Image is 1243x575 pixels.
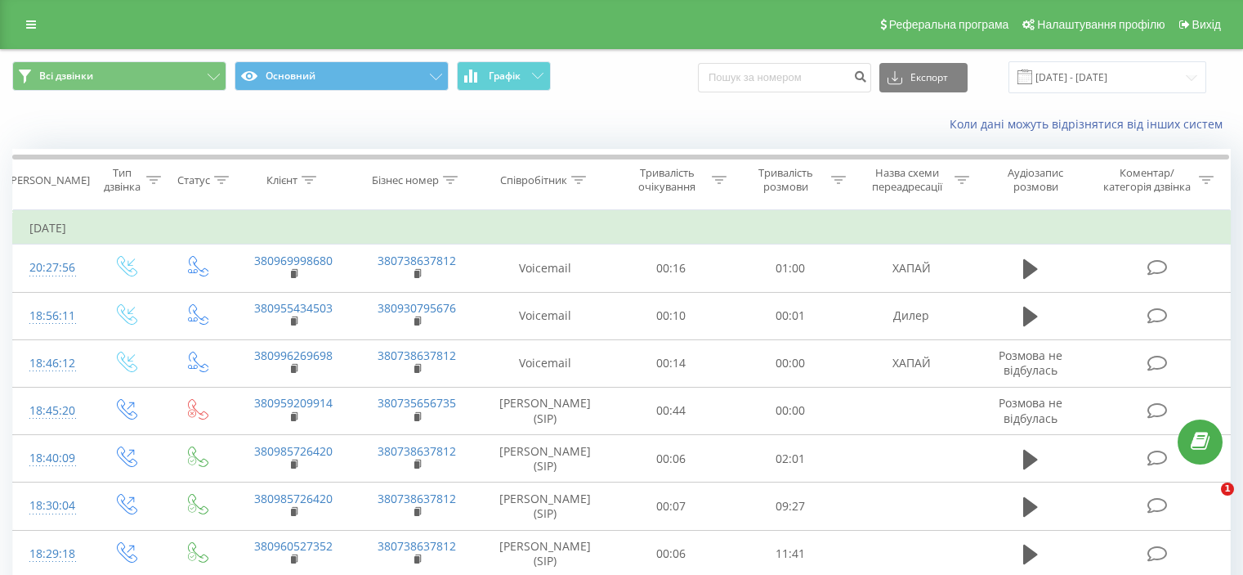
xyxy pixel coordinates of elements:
[29,490,73,522] div: 18:30:04
[1099,166,1195,194] div: Коментар/категорія дзвінка
[235,61,449,91] button: Основний
[479,435,612,483] td: [PERSON_NAME] (SIP)
[254,491,333,506] a: 380985726420
[698,63,871,92] input: Пошук за номером
[745,166,827,194] div: Тривалість розмови
[1037,18,1165,31] span: Налаштування профілю
[378,395,456,411] a: 380735656735
[254,300,333,316] a: 380955434503
[999,395,1062,425] span: Розмова не відбулась
[7,173,90,187] div: [PERSON_NAME]
[627,166,709,194] div: Тривалість очікування
[731,245,849,292] td: 01:00
[254,538,333,554] a: 380960527352
[29,395,73,427] div: 18:45:20
[254,253,333,268] a: 380969998680
[612,292,731,339] td: 00:10
[731,292,849,339] td: 00:01
[29,538,73,570] div: 18:29:18
[731,339,849,387] td: 00:00
[950,116,1231,132] a: Коли дані можуть відрізнятися вiд інших систем
[889,18,1009,31] span: Реферальна програма
[865,166,950,194] div: Назва схеми переадресації
[731,483,849,530] td: 09:27
[479,387,612,434] td: [PERSON_NAME] (SIP)
[378,538,456,554] a: 380738637812
[612,387,731,434] td: 00:44
[612,245,731,292] td: 00:16
[1221,483,1234,496] span: 1
[372,173,439,187] div: Бізнес номер
[378,348,456,363] a: 380738637812
[103,166,141,194] div: Тип дзвінка
[254,348,333,363] a: 380996269698
[12,61,226,91] button: Всі дзвінки
[254,443,333,459] a: 380985726420
[612,339,731,387] td: 00:14
[731,435,849,483] td: 02:01
[29,348,73,380] div: 18:46:12
[879,63,968,92] button: Експорт
[500,173,567,187] div: Співробітник
[1187,483,1227,522] iframe: Intercom live chat
[378,300,456,316] a: 380930795676
[29,252,73,284] div: 20:27:56
[378,253,456,268] a: 380738637812
[39,70,93,83] span: Всі дзвінки
[988,166,1084,194] div: Аудіозапис розмови
[999,348,1062,378] span: Розмова не відбулась
[479,339,612,387] td: Voicemail
[1192,18,1221,31] span: Вихід
[479,483,612,530] td: [PERSON_NAME] (SIP)
[489,70,521,82] span: Графік
[731,387,849,434] td: 00:00
[849,245,972,292] td: ХАПАЙ
[849,339,972,387] td: ХАПАЙ
[254,395,333,411] a: 380959209914
[849,292,972,339] td: Дилер
[378,443,456,459] a: 380738637812
[177,173,210,187] div: Статус
[13,212,1231,245] td: [DATE]
[479,292,612,339] td: Voicemail
[612,435,731,483] td: 00:06
[612,483,731,530] td: 00:07
[479,245,612,292] td: Voicemail
[29,442,73,474] div: 18:40:09
[29,300,73,332] div: 18:56:11
[266,173,297,187] div: Клієнт
[378,491,456,506] a: 380738637812
[457,61,551,91] button: Графік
